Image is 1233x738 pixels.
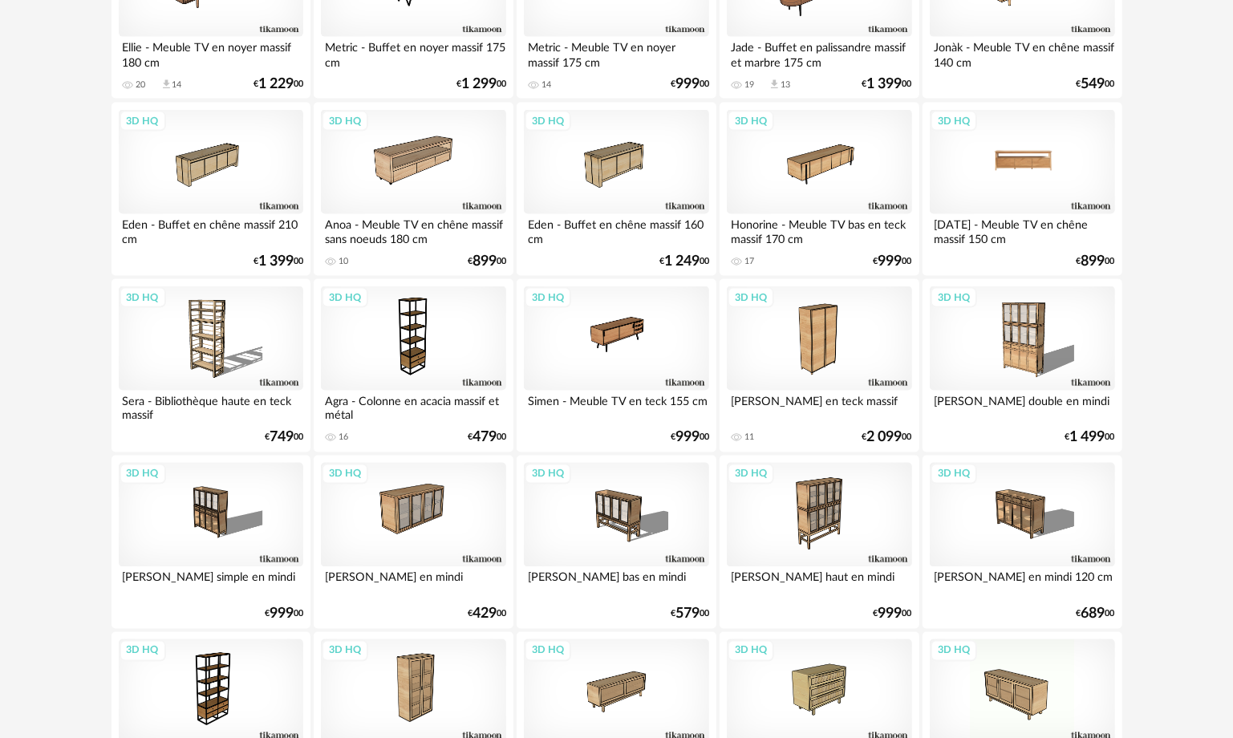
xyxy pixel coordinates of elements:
div: 3D HQ [525,287,571,308]
div: Eden - Buffet en chêne massif 210 cm [119,214,303,246]
div: 3D HQ [931,640,977,661]
div: [PERSON_NAME] simple en mindi [119,567,303,599]
div: € 00 [874,609,912,620]
a: 3D HQ [PERSON_NAME] simple en mindi €99900 [112,456,310,629]
div: € 00 [468,256,506,267]
div: [PERSON_NAME] haut en mindi [727,567,911,599]
a: 3D HQ Eden - Buffet en chêne massif 160 cm €1 24900 [517,103,716,276]
div: € 00 [456,79,506,90]
span: Download icon [769,79,781,91]
a: 3D HQ [PERSON_NAME] en mindi €42900 [314,456,513,629]
span: 1 499 [1070,432,1105,444]
div: 3D HQ [322,640,368,661]
span: 479 [473,432,497,444]
a: 3D HQ [DATE] - Meuble TV en chêne massif 150 cm €89900 [923,103,1121,276]
div: € 00 [1077,79,1115,90]
a: 3D HQ Eden - Buffet en chêne massif 210 cm €1 39900 [112,103,310,276]
span: 1 299 [461,79,497,90]
a: 3D HQ Simen - Meuble TV en teck 155 cm €99900 [517,279,716,452]
div: 3D HQ [728,287,774,308]
div: € 00 [659,256,709,267]
div: Simen - Meuble TV en teck 155 cm [524,391,708,423]
div: 19 [744,79,754,91]
div: [PERSON_NAME] en mindi 120 cm [930,567,1114,599]
div: [PERSON_NAME] en teck massif [727,391,911,423]
span: 749 [270,432,294,444]
span: 689 [1081,609,1105,620]
span: 999 [675,432,700,444]
div: 3D HQ [322,111,368,132]
span: 1 249 [664,256,700,267]
div: 3D HQ [322,464,368,485]
div: € 00 [468,609,506,620]
div: € 00 [874,256,912,267]
div: 3D HQ [728,464,774,485]
div: [PERSON_NAME] double en mindi [930,391,1114,423]
div: 3D HQ [525,111,571,132]
div: € 00 [265,432,303,444]
div: € 00 [253,79,303,90]
div: 3D HQ [120,287,166,308]
span: 1 399 [867,79,902,90]
a: 3D HQ [PERSON_NAME] double en mindi €1 49900 [923,279,1121,452]
div: Eden - Buffet en chêne massif 160 cm [524,214,708,246]
span: 2 099 [867,432,902,444]
div: 17 [744,256,754,267]
div: 20 [136,79,146,91]
div: € 00 [671,609,709,620]
span: 999 [270,609,294,620]
div: Honorine - Meuble TV bas en teck massif 170 cm [727,214,911,246]
a: 3D HQ Anoa - Meuble TV en chêne massif sans noeuds 180 cm 10 €89900 [314,103,513,276]
div: 3D HQ [728,640,774,661]
span: 999 [878,609,902,620]
div: € 00 [671,432,709,444]
div: 3D HQ [525,464,571,485]
div: [PERSON_NAME] en mindi [321,567,505,599]
span: 1 229 [258,79,294,90]
div: 3D HQ [120,111,166,132]
div: € 00 [671,79,709,90]
div: € 00 [1077,609,1115,620]
div: € 00 [862,432,912,444]
span: 429 [473,609,497,620]
span: 579 [675,609,700,620]
div: Ellie - Meuble TV en noyer massif 180 cm [119,37,303,69]
div: € 00 [1065,432,1115,444]
a: 3D HQ [PERSON_NAME] bas en mindi €57900 [517,456,716,629]
div: 3D HQ [931,464,977,485]
div: Sera - Bibliothèque haute en teck massif [119,391,303,423]
a: 3D HQ Honorine - Meuble TV bas en teck massif 170 cm 17 €99900 [720,103,919,276]
div: 3D HQ [931,287,977,308]
span: Download icon [160,79,172,91]
span: 549 [1081,79,1105,90]
div: [PERSON_NAME] bas en mindi [524,567,708,599]
div: Metric - Meuble TV en noyer massif 175 cm [524,37,708,69]
a: 3D HQ [PERSON_NAME] en mindi 120 cm €68900 [923,456,1121,629]
span: 1 399 [258,256,294,267]
span: 899 [1081,256,1105,267]
div: 16 [339,432,348,444]
div: € 00 [468,432,506,444]
div: € 00 [253,256,303,267]
div: € 00 [1077,256,1115,267]
div: Jade - Buffet en palissandre massif et marbre 175 cm [727,37,911,69]
div: Agra - Colonne en acacia massif et métal [321,391,505,423]
span: 899 [473,256,497,267]
div: 13 [781,79,790,91]
div: Jonàk - Meuble TV en chêne massif 140 cm [930,37,1114,69]
a: 3D HQ Sera - Bibliothèque haute en teck massif €74900 [112,279,310,452]
div: 14 [172,79,182,91]
a: 3D HQ Agra - Colonne en acacia massif et métal 16 €47900 [314,279,513,452]
div: 3D HQ [120,640,166,661]
div: € 00 [265,609,303,620]
span: 999 [878,256,902,267]
div: 14 [541,79,551,91]
div: Anoa - Meuble TV en chêne massif sans noeuds 180 cm [321,214,505,246]
a: 3D HQ [PERSON_NAME] haut en mindi €99900 [720,456,919,629]
a: 3D HQ [PERSON_NAME] en teck massif 11 €2 09900 [720,279,919,452]
div: Metric - Buffet en noyer massif 175 cm [321,37,505,69]
div: 3D HQ [322,287,368,308]
div: 10 [339,256,348,267]
div: 3D HQ [525,640,571,661]
div: 11 [744,432,754,444]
